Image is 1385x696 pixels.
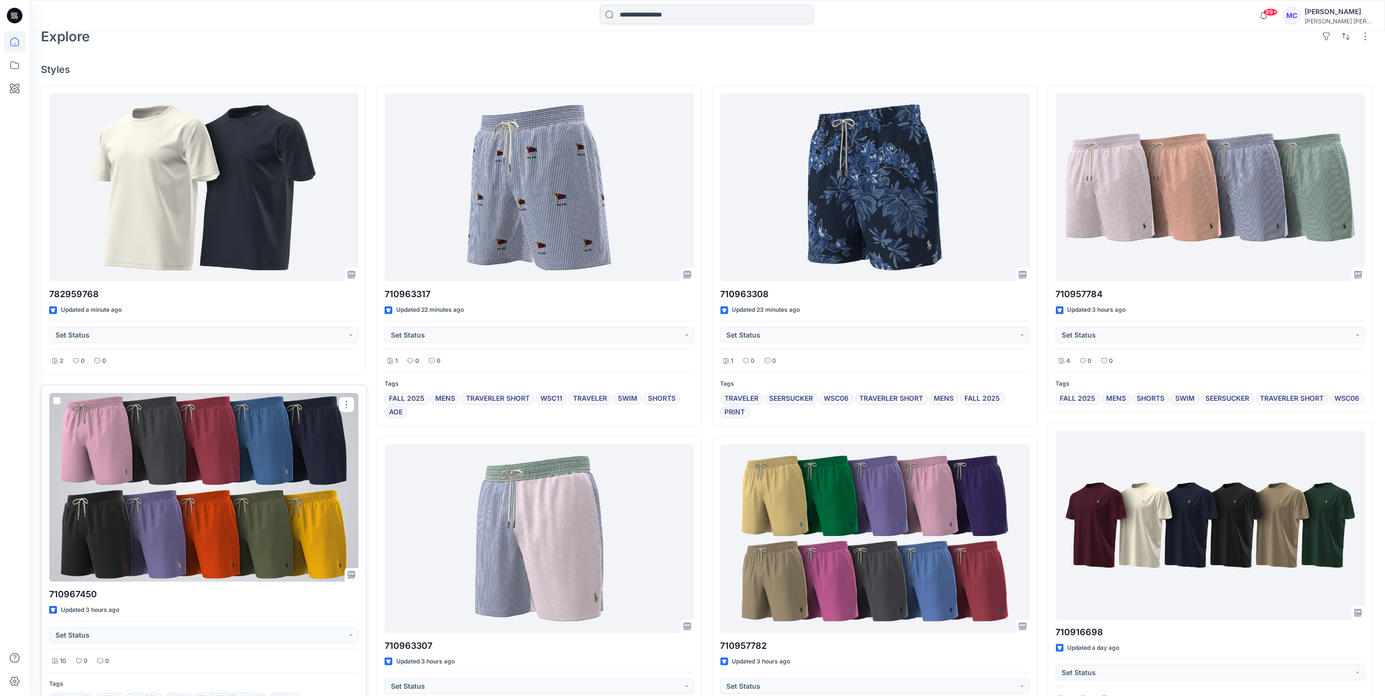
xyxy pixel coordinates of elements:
[385,379,694,389] p: Tags
[1068,643,1120,653] p: Updated a day ago
[860,393,923,405] span: TRAVERLER SHORT
[49,679,358,689] p: Tags
[385,639,694,653] p: 710963307
[965,393,1000,405] span: FALL 2025
[934,393,954,405] span: MENS
[1260,393,1324,405] span: TRAVERLER SHORT
[1107,393,1126,405] span: MENS
[1206,393,1250,405] span: SEERSUCKER
[61,605,119,615] p: Updated 3 hours ago
[41,29,90,44] h2: Explore
[389,393,425,405] span: FALL 2025
[1068,305,1126,315] p: Updated 3 hours ago
[41,64,1373,75] h4: Styles
[720,93,1030,282] a: 710963308
[725,393,759,405] span: TRAVELER
[1263,8,1278,16] span: 99+
[1056,93,1365,282] a: 710957784
[773,356,776,366] p: 0
[731,356,734,366] p: 1
[49,93,358,282] a: 782959768
[60,356,63,366] p: 2
[725,407,745,418] span: PRINT
[770,393,813,405] span: SEERSUCKER
[105,656,109,666] p: 0
[60,656,66,666] p: 10
[396,305,464,315] p: Updated 22 minutes ago
[720,287,1030,301] p: 710963308
[49,287,358,301] p: 782959768
[395,356,398,366] p: 1
[61,305,122,315] p: Updated a minute ago
[1056,287,1365,301] p: 710957784
[1335,393,1360,405] span: WSC06
[1305,6,1373,18] div: [PERSON_NAME]
[385,93,694,282] a: 710963317
[720,445,1030,633] a: 710957782
[1056,625,1365,639] p: 710916698
[102,356,106,366] p: 0
[415,356,419,366] p: 0
[84,656,88,666] p: 0
[385,445,694,633] a: 710963307
[1060,393,1096,405] span: FALL 2025
[824,393,849,405] span: WSC06
[1109,356,1113,366] p: 0
[49,393,358,582] a: 710967450
[396,657,455,667] p: Updated 3 hours ago
[1176,393,1195,405] span: SWIM
[385,287,694,301] p: 710963317
[540,393,562,405] span: WSC11
[573,393,607,405] span: TRAVELER
[81,356,85,366] p: 0
[49,588,358,601] p: 710967450
[437,356,441,366] p: 0
[618,393,637,405] span: SWIM
[389,407,403,418] span: AOE
[1088,356,1092,366] p: 0
[720,639,1030,653] p: 710957782
[732,305,800,315] p: Updated 23 minutes ago
[720,379,1030,389] p: Tags
[1283,7,1301,24] div: MC
[435,393,455,405] span: MENS
[1137,393,1165,405] span: SHORTS
[1056,431,1365,620] a: 710916698
[751,356,755,366] p: 0
[1305,18,1373,25] div: [PERSON_NAME] [PERSON_NAME]
[1067,356,1071,366] p: 4
[648,393,676,405] span: SHORTS
[466,393,530,405] span: TRAVERLER SHORT
[1056,379,1365,389] p: Tags
[732,657,791,667] p: Updated 3 hours ago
